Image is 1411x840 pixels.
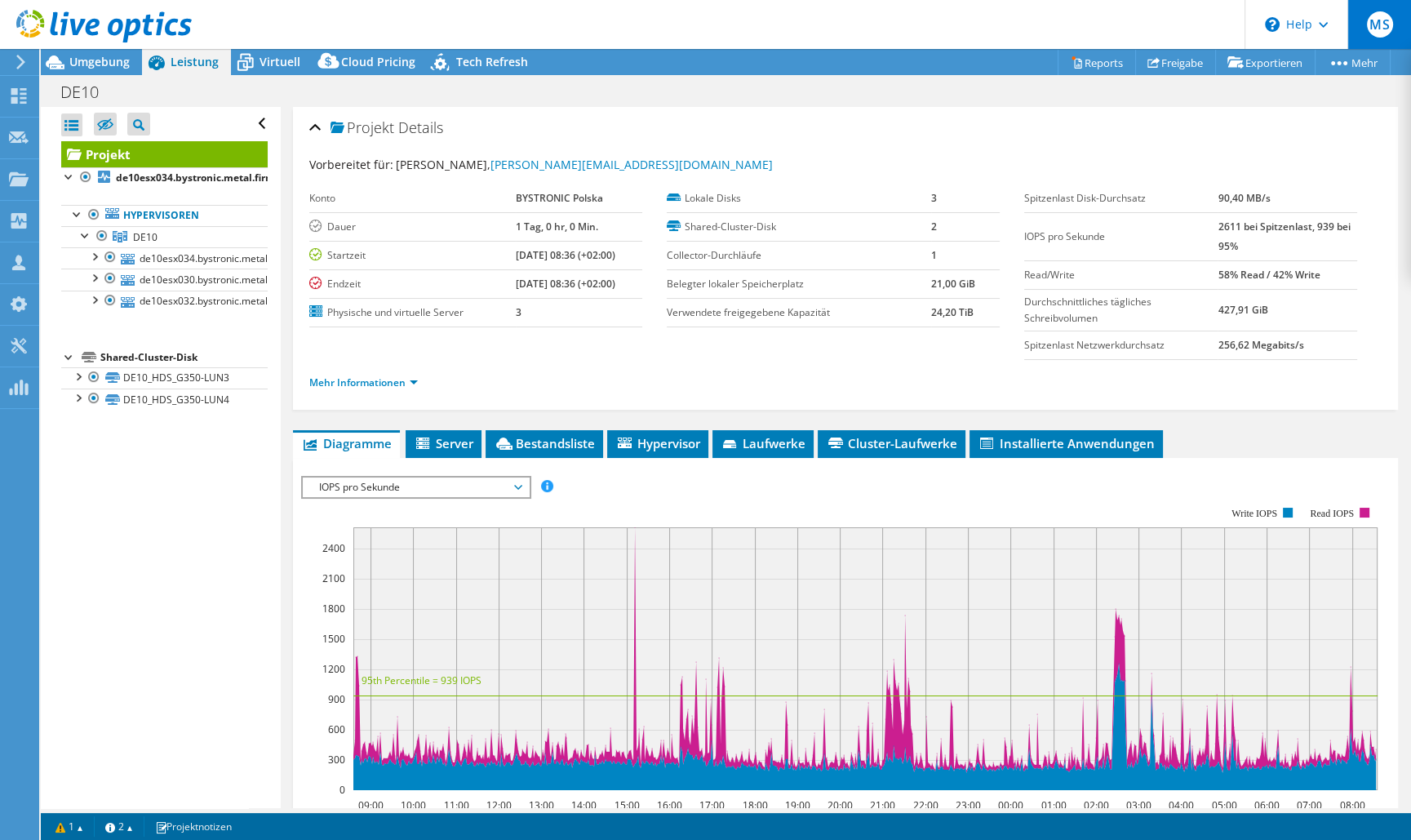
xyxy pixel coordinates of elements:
label: Belegter lokaler Speicherplatz [667,276,932,292]
label: Durchschnittliches tägliches Schreibvolumen [1024,294,1218,327]
text: 23:00 [955,798,980,812]
b: [DATE] 08:36 (+02:00) [516,277,615,291]
a: Projekt [61,141,268,167]
text: 95th Percentile = 939 IOPS [362,673,481,687]
label: Endzeit [309,276,516,292]
a: DE10_HDS_G350-LUN4 [61,389,268,410]
text: 12:00 [486,798,511,812]
b: 2611 bei Spitzenlast, 939 bei 95% [1218,220,1350,253]
b: 3 [931,191,937,205]
a: Exportieren [1215,50,1316,75]
a: de10esx030.bystronic.metal.firm [61,269,268,290]
text: 18:00 [742,798,767,812]
span: DE10 [133,230,158,244]
a: de10esx034.bystronic.metal.firm [61,167,268,189]
span: Server [414,435,473,451]
text: 2100 [322,571,345,585]
span: Hypervisor [615,435,700,451]
span: Cloud Pricing [341,54,415,69]
text: 22:00 [912,798,938,812]
span: Projekt [331,120,394,136]
a: 1 [44,816,95,837]
text: 2400 [322,541,345,555]
text: 03:00 [1125,798,1151,812]
a: Freigabe [1135,50,1216,75]
b: BYSTRONIC Polska [516,191,603,205]
text: 16:00 [656,798,681,812]
text: 02:00 [1083,798,1108,812]
label: Collector-Durchläufe [667,247,932,264]
b: 427,91 GiB [1218,303,1267,317]
text: 1800 [322,602,345,616]
text: 05:00 [1211,798,1236,812]
text: 08:00 [1339,798,1364,812]
text: 14:00 [570,798,596,812]
span: Installierte Anwendungen [978,435,1155,451]
span: Laufwerke [721,435,805,451]
text: 01:00 [1041,798,1066,812]
b: de10esx034.bystronic.metal.firm [116,171,275,184]
b: 1 Tag, 0 hr, 0 Min. [516,220,598,233]
label: Spitzenlast Disk-Durchsatz [1024,190,1218,207]
text: 900 [328,692,345,706]
a: de10esx032.bystronic.metal.firm [61,291,268,312]
text: 1500 [322,632,345,646]
a: DE10_HDS_G350-LUN3 [61,367,268,389]
a: Mehr [1315,50,1391,75]
label: Spitzenlast Netzwerkdurchsatz [1024,337,1218,353]
text: 10:00 [400,798,425,812]
a: 2 [94,816,144,837]
h1: DE10 [53,83,124,101]
a: Projektnotizen [144,816,243,837]
text: 0 [339,783,345,797]
b: 24,20 TiB [931,305,974,319]
span: IOPS pro Sekunde [311,478,521,497]
text: 09:00 [357,798,383,812]
div: Shared-Cluster-Disk [100,348,268,367]
span: Virtuell [260,54,300,69]
a: de10esx034.bystronic.metal.firm [61,247,268,269]
a: [PERSON_NAME][EMAIL_ADDRESS][DOMAIN_NAME] [490,157,773,172]
b: [DATE] 08:36 (+02:00) [516,248,615,262]
label: Vorbereitet für: [309,157,393,172]
text: 600 [328,722,345,736]
text: 21:00 [869,798,894,812]
text: 06:00 [1253,798,1279,812]
span: Leistung [171,54,219,69]
text: Write IOPS [1231,508,1277,519]
span: Tech Refresh [456,54,528,69]
label: Physische und virtuelle Server [309,304,516,321]
text: 1200 [322,662,345,676]
text: 07:00 [1296,798,1321,812]
span: Details [398,118,443,137]
text: 17:00 [699,798,724,812]
span: Diagramme [301,435,392,451]
label: Startzeit [309,247,516,264]
text: 15:00 [614,798,639,812]
label: Lokale Disks [667,190,932,207]
a: Hypervisoren [61,205,268,226]
label: Read/Write [1024,267,1218,283]
a: DE10 [61,226,268,247]
text: 13:00 [528,798,553,812]
text: 00:00 [997,798,1023,812]
a: Mehr Informationen [309,376,418,389]
b: 3 [516,305,521,319]
text: 20:00 [827,798,852,812]
label: Shared-Cluster-Disk [667,219,932,235]
text: 300 [328,753,345,767]
span: [PERSON_NAME], [396,157,773,172]
label: Konto [309,190,516,207]
svg: \n [1265,17,1280,32]
b: 1 [931,248,937,262]
b: 2 [931,220,937,233]
span: Umgebung [69,54,130,69]
text: 11:00 [443,798,468,812]
a: Reports [1058,50,1136,75]
span: MS [1367,11,1393,38]
text: 19:00 [784,798,810,812]
b: 256,62 Megabits/s [1218,338,1303,352]
label: IOPS pro Sekunde [1024,229,1218,245]
span: Bestandsliste [494,435,595,451]
b: 21,00 GiB [931,277,975,291]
